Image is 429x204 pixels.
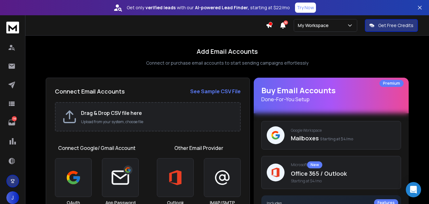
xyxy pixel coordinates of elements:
p: 118 [12,116,17,121]
h1: Other Email Provider [174,144,223,152]
h1: Buy Email Accounts [261,85,401,103]
p: Connect or purchase email accounts to start sending campaigns effortlessly [146,60,308,66]
p: My Workspace [298,22,331,29]
h2: Connect Email Accounts [55,87,125,96]
p: Mailboxes [291,134,396,143]
div: New [307,161,322,168]
p: Done-For-You Setup [261,95,401,103]
a: See Sample CSV File [190,88,241,95]
p: Get Free Credits [378,22,413,29]
p: Google Workspace [291,128,396,133]
span: Starting at $4/mo [291,179,396,184]
strong: verified leads [145,4,176,11]
p: Upload from your system, choose file [81,119,234,124]
button: Get Free Credits [365,19,418,32]
p: Office 365 / Outlook [291,169,396,178]
div: Premium [379,80,404,87]
h2: Drag & Drop CSV file here [81,109,234,117]
span: Starting at $4/mo [320,136,353,142]
strong: See Sample CSV File [190,88,241,95]
strong: AI-powered Lead Finder, [195,4,249,11]
img: logo [6,22,19,33]
h1: Connect Google/ Gmail Account [58,144,136,152]
p: Get only with our starting at $22/mo [127,4,290,11]
button: J [6,191,19,204]
div: Open Intercom Messenger [406,182,421,197]
span: 50 [284,20,288,25]
h1: Add Email Accounts [197,47,258,56]
p: Try Now [297,4,314,11]
button: Try Now [295,3,316,13]
p: Microsoft [291,161,396,168]
a: 118 [5,116,18,129]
